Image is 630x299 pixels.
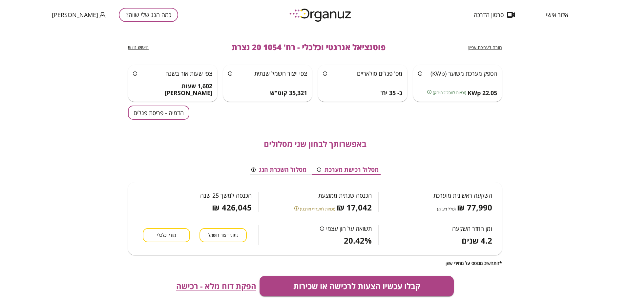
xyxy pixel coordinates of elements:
button: כמה הגג שלי שווה? [119,8,178,22]
span: איזור אישי [546,11,568,18]
span: פוטנציאל אנרגטי וכלכלי - רח' 1054 20 נצרת [232,43,386,52]
span: באפשרותך לבחון שני מסלולים [264,139,367,149]
span: נתוני ייצור חשמל [208,232,239,238]
span: כ- 35 יח' [380,90,402,97]
span: צפי שעות אור בשנה [165,70,212,77]
span: 4.2 שנים [462,236,492,245]
span: השקעה ראשונית מוערכת [433,192,492,199]
button: קבלו עכשיו הצעות לרכישה או שכירות [260,276,454,296]
span: הכנסה שנתית ממוצעת [318,192,372,199]
span: 17,042 ₪ [337,203,372,212]
span: מודל כלכלי [157,232,176,238]
button: חזרה לעריכת אפיון [468,45,502,51]
span: (זכאות למסלול הירוק) [433,90,466,96]
span: (זכאות לתעריף אורבני) [300,206,335,212]
span: סרטון הדרכה [474,11,504,18]
span: חיפוש חדש [128,44,149,50]
span: תשואה על הון עצמי [326,225,372,232]
button: מודל כלכלי [143,228,190,242]
button: מסלול השכרת הגג [246,165,312,175]
img: logo [285,6,357,24]
span: זמן החזר השקעה [452,225,492,232]
span: *התחשיב מבוסס על מחירי שוק [446,260,502,266]
span: הכנסה למשך 25 שנה [200,192,252,199]
span: צפי ייצור חשמל שנתית [254,70,307,77]
span: חזרה לעריכת אפיון [468,44,502,50]
button: נתוני ייצור חשמל [199,228,247,242]
button: הדמיה - פריסת פנלים [128,106,189,120]
span: 77,990 ₪ [457,203,492,212]
span: 1,602 שעות [PERSON_NAME] [133,83,212,97]
button: מסלול רכישת מערכת [312,165,384,175]
span: (כולל מע"מ) [437,206,456,212]
span: [PERSON_NAME] [52,11,98,18]
button: סרטון הדרכה [464,11,525,18]
button: הפקת דוח מלא - רכישה [176,282,256,291]
span: הספק מערכת משוער (KWp) [430,70,497,77]
span: מס' פנלים סולאריים [357,70,402,77]
button: [PERSON_NAME] [52,11,106,19]
span: 22.05 KWp [468,90,497,97]
button: חיפוש חדש [128,44,149,50]
button: איזור אישי [536,11,578,18]
span: 20.42% [344,236,372,245]
span: 35,321 קוט"ש [270,90,307,97]
span: 426,045 ₪ [212,203,252,212]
